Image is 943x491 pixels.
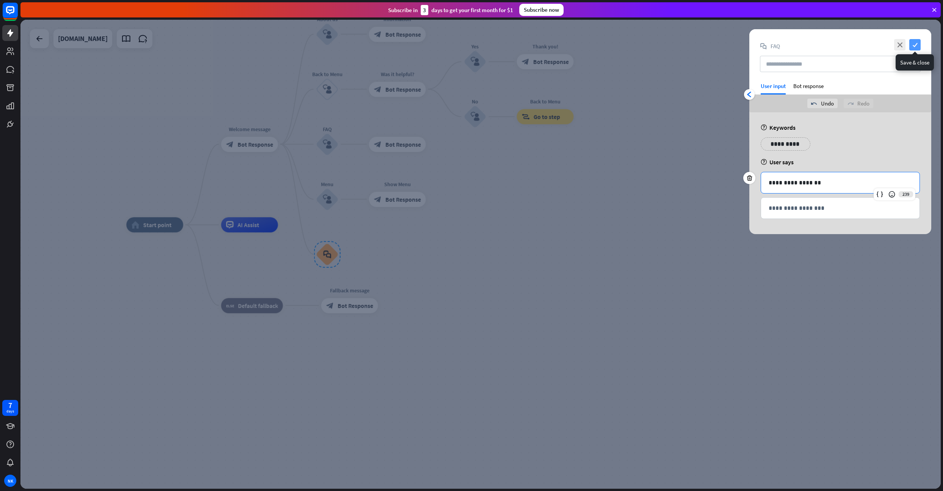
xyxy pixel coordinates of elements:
[746,91,752,98] i: arrowhead_left
[909,39,921,50] i: check
[760,43,767,50] i: block_faq
[811,101,817,107] i: undo
[6,3,29,26] button: Open LiveChat chat widget
[421,5,428,15] div: 3
[8,402,12,409] div: 7
[761,159,767,165] i: help
[807,99,838,108] div: Undo
[793,82,824,94] div: Bot response
[844,99,873,108] div: Redo
[771,42,780,50] span: FAQ
[761,158,920,166] div: User says
[847,101,854,107] i: redo
[519,4,564,16] div: Subscribe now
[761,82,786,90] div: User input
[388,5,513,15] div: Subscribe in days to get your first month for $1
[894,39,905,50] i: close
[6,409,14,414] div: days
[761,124,767,131] i: help
[4,475,16,487] div: NK
[2,400,18,416] a: 7 days
[761,124,920,131] div: Keywords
